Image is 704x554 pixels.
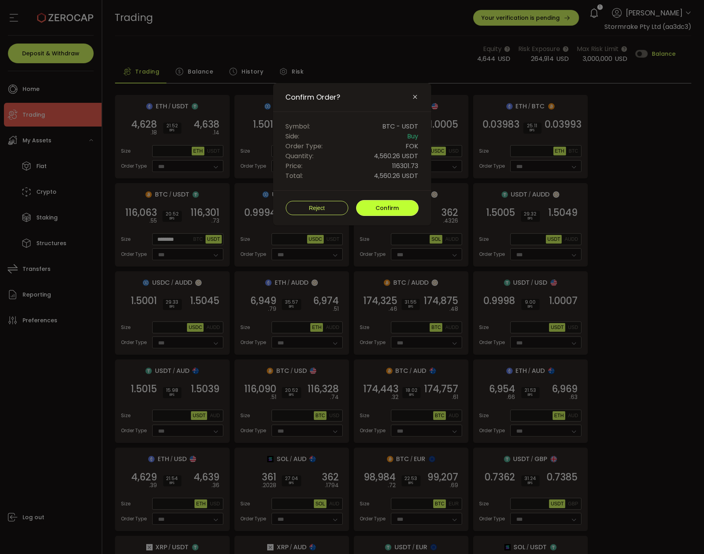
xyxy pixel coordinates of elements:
[376,204,399,212] span: Confirm
[383,121,419,131] span: BTC - USDT
[286,141,323,151] span: Order Type:
[286,121,310,131] span: Symbol:
[286,131,300,141] span: Side:
[273,83,431,225] div: Confirm Order?
[309,205,325,211] span: Reject
[374,151,419,161] span: 4,560.26 USDT
[286,171,303,181] span: Total:
[408,131,419,141] span: Buy
[406,141,419,151] span: FOK
[393,161,419,171] span: 116301.73
[356,200,419,216] button: Confirm
[374,171,419,181] span: 4,560.26 USDT
[286,93,341,102] span: Confirm Order?
[412,94,419,101] button: Close
[286,201,348,215] button: Reject
[286,151,314,161] span: Quantity:
[664,516,704,554] iframe: Chat Widget
[286,161,303,171] span: Price:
